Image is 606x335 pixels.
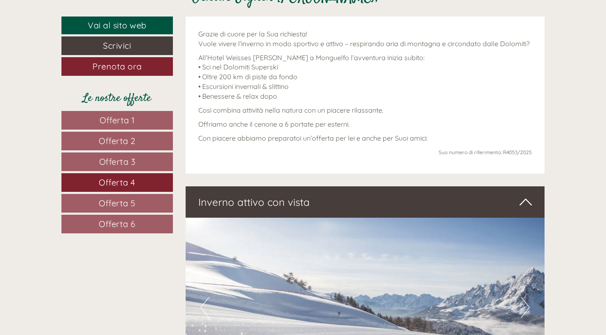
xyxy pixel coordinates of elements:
p: All’Hotel Weisses [PERSON_NAME] a Monguelfo l’avventura inizia subito: • Sci nel Dolomiti Supersk... [198,53,532,101]
button: Invia [288,219,334,238]
div: Buon giorno, come possiamo aiutarla? [6,23,138,49]
a: Vai al sito web [61,17,173,35]
span: Suo numero di riferimento: R4053/2025 [439,149,532,155]
p: Con piacere abbiamo preparatoi un’offerta per lei e anche per Suoi amici: [198,133,532,143]
button: Next [521,297,530,318]
span: Offerta 1 [100,115,135,125]
div: Inverno attivo con vista [186,186,545,218]
a: Prenota ora [61,57,173,76]
span: Offerta 6 [99,219,136,229]
span: Offerta 3 [99,156,136,167]
span: Offerta 2 [99,136,136,146]
div: lunedì [150,6,184,21]
p: Grazie di cuore per la Sua richiesta! Vuole vivere l’inverno in modo sportivo e attivo – respiran... [198,29,532,49]
span: Offerta 5 [99,198,136,208]
p: Offriamo anche il cenone a 6 portate per esterni. [198,119,532,129]
span: Offerta 4 [99,177,136,188]
small: 14:55 [13,41,134,47]
a: Scrivici [61,36,173,55]
div: Hotel Weisses [PERSON_NAME] [13,25,134,31]
div: Le nostre offerte [61,91,173,106]
button: Previous [200,297,209,318]
p: Così combina attività nella natura con un piacere rilassante. [198,105,532,115]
